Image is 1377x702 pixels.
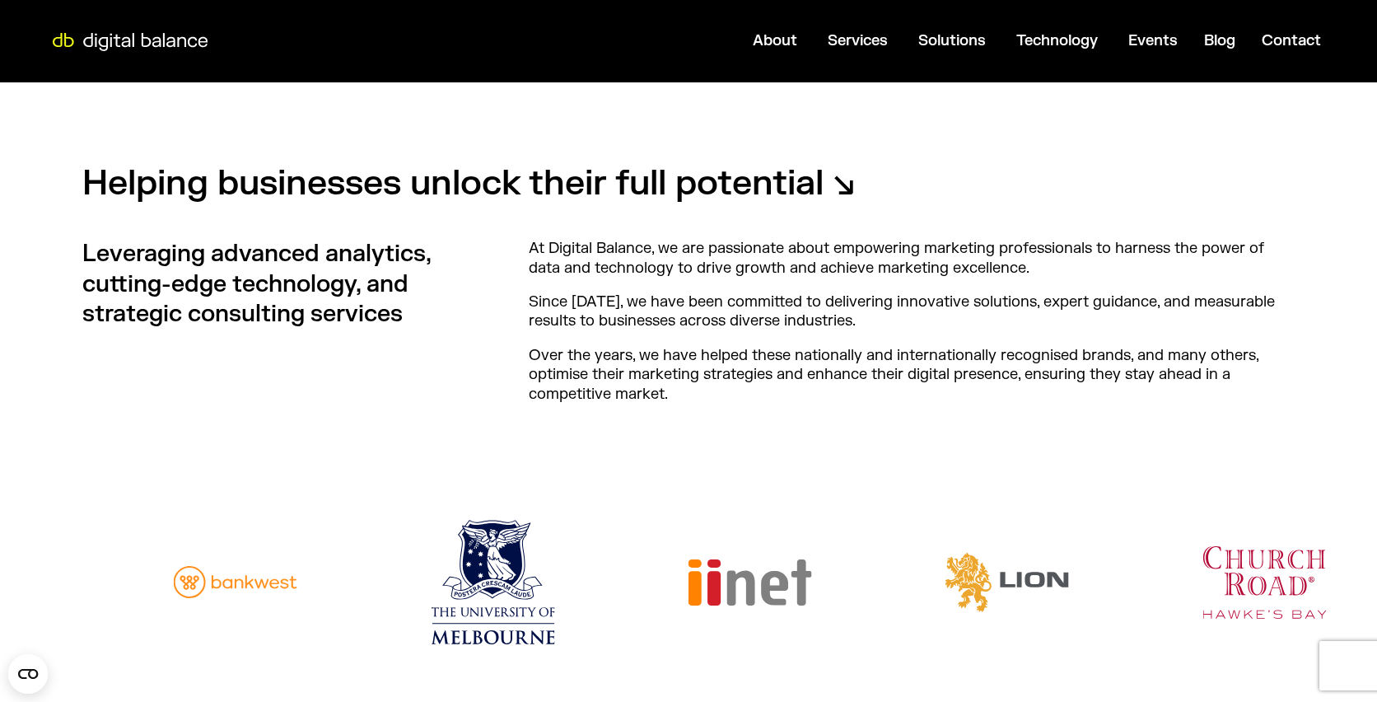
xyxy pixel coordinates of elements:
[529,346,1295,404] p: Over the years, we have helped these nationally and internationally recognised brands, and many o...
[1016,31,1098,50] a: Technology
[385,480,600,695] div: 3 / 83
[1128,31,1178,50] a: Events
[128,480,343,695] div: 2 / 83
[753,31,797,50] a: About
[82,239,446,329] h3: Leveraging advanced analytics, cutting-edge technology, and strategic consulting services
[899,480,1115,695] div: 5 / 83
[82,161,1130,207] h2: Helping businesses unlock their full potential ↘︎
[918,31,986,50] a: Solutions
[8,654,48,694] button: Open CMP widget
[828,31,888,50] a: Services
[529,239,1295,278] p: At Digital Balance, we are passionate about empowering marketing professionals to harness the pow...
[41,33,219,51] img: Digital Balance logo
[529,292,1295,331] p: Since [DATE], we have been committed to delivering innovative solutions, expert guidance, and mea...
[1156,480,1372,695] div: 6 / 83
[1262,31,1321,50] a: Contact
[1204,31,1235,50] a: Blog
[221,25,1334,57] div: Menu Toggle
[642,480,858,695] div: 4 / 83
[221,25,1334,57] nav: Menu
